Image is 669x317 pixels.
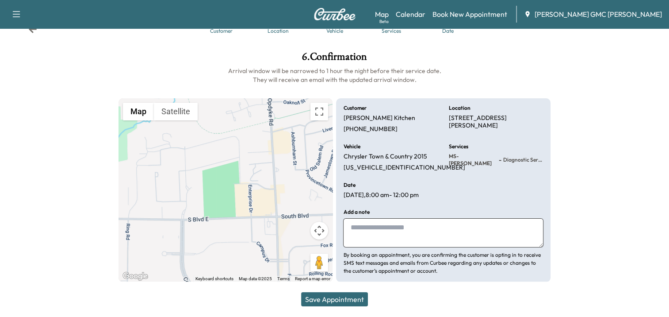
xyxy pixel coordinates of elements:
[449,144,468,149] h6: Services
[501,156,543,163] span: Diagnostic Service
[343,164,465,172] p: [US_VEHICLE_IDENTIFICATION_NUMBER]
[343,105,366,111] h6: Customer
[343,191,418,199] p: [DATE] , 8:00 am - 12:00 pm
[449,105,470,111] h6: Location
[379,18,389,25] div: Beta
[294,276,330,281] a: Report a map error
[497,155,501,164] span: -
[449,114,543,130] p: [STREET_ADDRESS][PERSON_NAME]
[301,292,368,306] button: Save Appointment
[238,276,271,281] span: Map data ©2025
[268,28,289,34] div: Location
[28,25,37,34] div: Back
[310,222,328,240] button: Map camera controls
[154,103,198,120] button: Show satellite imagery
[313,8,356,20] img: Curbee Logo
[343,114,415,122] p: [PERSON_NAME] Kitchen
[382,28,401,34] div: Services
[210,28,233,34] div: Customer
[432,9,507,19] a: Book New Appointment
[343,209,369,215] h6: Add a note
[442,28,454,34] div: Date
[375,9,389,19] a: MapBeta
[343,153,427,161] p: Chrysler Town & Country 2015
[121,271,150,282] img: Google
[343,125,397,133] p: [PHONE_NUMBER]
[119,51,550,66] h1: 6 . Confirmation
[123,103,154,120] button: Show street map
[343,144,360,149] h6: Vehicle
[396,9,425,19] a: Calendar
[119,66,550,84] h6: Arrival window will be narrowed to 1 hour the night before their service date. They will receive ...
[449,153,497,167] span: MS-[PERSON_NAME]
[195,276,233,282] button: Keyboard shortcuts
[343,251,543,275] p: By booking an appointment, you are confirming the customer is opting in to receive SMS text messa...
[343,182,355,188] h6: Date
[310,103,328,120] button: Toggle fullscreen view
[277,276,289,281] a: Terms
[310,254,328,271] button: Drag Pegman onto the map to open Street View
[535,9,662,19] span: [PERSON_NAME] GMC [PERSON_NAME]
[121,271,150,282] a: Open this area in Google Maps (opens a new window)
[326,28,343,34] div: Vehicle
